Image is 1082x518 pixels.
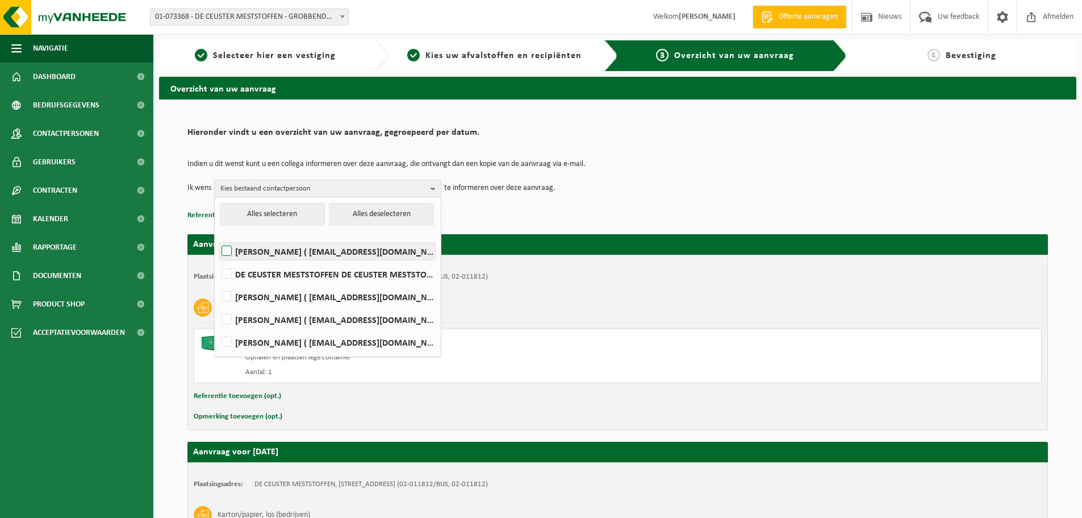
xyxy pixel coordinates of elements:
span: Acceptatievoorwaarden [33,318,125,347]
button: Opmerking toevoegen (opt.) [194,409,282,424]
button: Alles selecteren [220,203,325,226]
span: Kalender [33,205,68,233]
span: Selecteer hier een vestiging [213,51,336,60]
td: DE CEUSTER MESTSTOFFEN, [STREET_ADDRESS] (02-011812/BUS, 02-011812) [254,480,488,489]
strong: Aanvraag voor [DATE] [193,447,278,457]
label: [PERSON_NAME] ( [EMAIL_ADDRESS][DOMAIN_NAME] ) [219,288,435,305]
label: DE CEUSTER MESTSTOFFEN DE CEUSTER MESTSTOFFEN ( [EMAIL_ADDRESS][DOMAIN_NAME] ) [219,266,435,283]
span: 2 [407,49,420,61]
span: 3 [656,49,669,61]
p: te informeren over deze aanvraag. [444,180,555,197]
strong: Plaatsingsadres: [194,480,243,488]
div: Ophalen en plaatsen lege container [245,353,663,362]
a: 1Selecteer hier een vestiging [165,49,366,63]
a: 2Kies uw afvalstoffen en recipiënten [394,49,595,63]
p: Ik wens [187,180,211,197]
span: Navigatie [33,34,68,63]
h2: Overzicht van uw aanvraag [159,77,1076,99]
div: Aantal: 1 [245,368,663,377]
label: [PERSON_NAME] ( [EMAIL_ADDRESS][DOMAIN_NAME] ) [219,334,435,351]
span: Documenten [33,262,81,290]
button: Kies bestaand contactpersoon [214,180,441,197]
span: Contactpersonen [33,119,99,148]
button: Referentie toevoegen (opt.) [187,208,275,223]
label: [PERSON_NAME] ( [EMAIL_ADDRESS][DOMAIN_NAME] ) [219,243,435,260]
button: Alles deselecteren [329,203,434,226]
span: Kies bestaand contactpersoon [220,180,426,197]
span: 01-073368 - DE CEUSTER MESTSTOFFEN - GROBBENDONK [151,9,348,25]
p: Indien u dit wenst kunt u een collega informeren over deze aanvraag, die ontvangt dan een kopie v... [187,160,1048,168]
span: 4 [928,49,940,61]
span: Offerte aanvragen [776,11,841,23]
span: Gebruikers [33,148,76,176]
img: HK-XC-40-GN-00.png [200,335,234,352]
span: Product Shop [33,290,85,318]
strong: [PERSON_NAME] [679,13,736,21]
span: Contracten [33,176,77,205]
span: Bedrijfsgegevens [33,91,99,119]
a: Offerte aanvragen [753,6,846,28]
span: 01-073368 - DE CEUSTER MESTSTOFFEN - GROBBENDONK [150,9,349,26]
span: Overzicht van uw aanvraag [674,51,794,60]
span: Rapportage [33,233,77,262]
strong: Plaatsingsadres: [194,273,243,280]
button: Referentie toevoegen (opt.) [194,389,281,404]
h2: Hieronder vindt u een overzicht van uw aanvraag, gegroepeerd per datum. [187,128,1048,143]
span: 1 [195,49,207,61]
strong: Aanvraag voor [DATE] [193,240,278,249]
span: Bevestiging [946,51,996,60]
span: Kies uw afvalstoffen en recipiënten [425,51,582,60]
label: [PERSON_NAME] ( [EMAIL_ADDRESS][DOMAIN_NAME] ) [219,311,435,328]
span: Dashboard [33,63,76,91]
